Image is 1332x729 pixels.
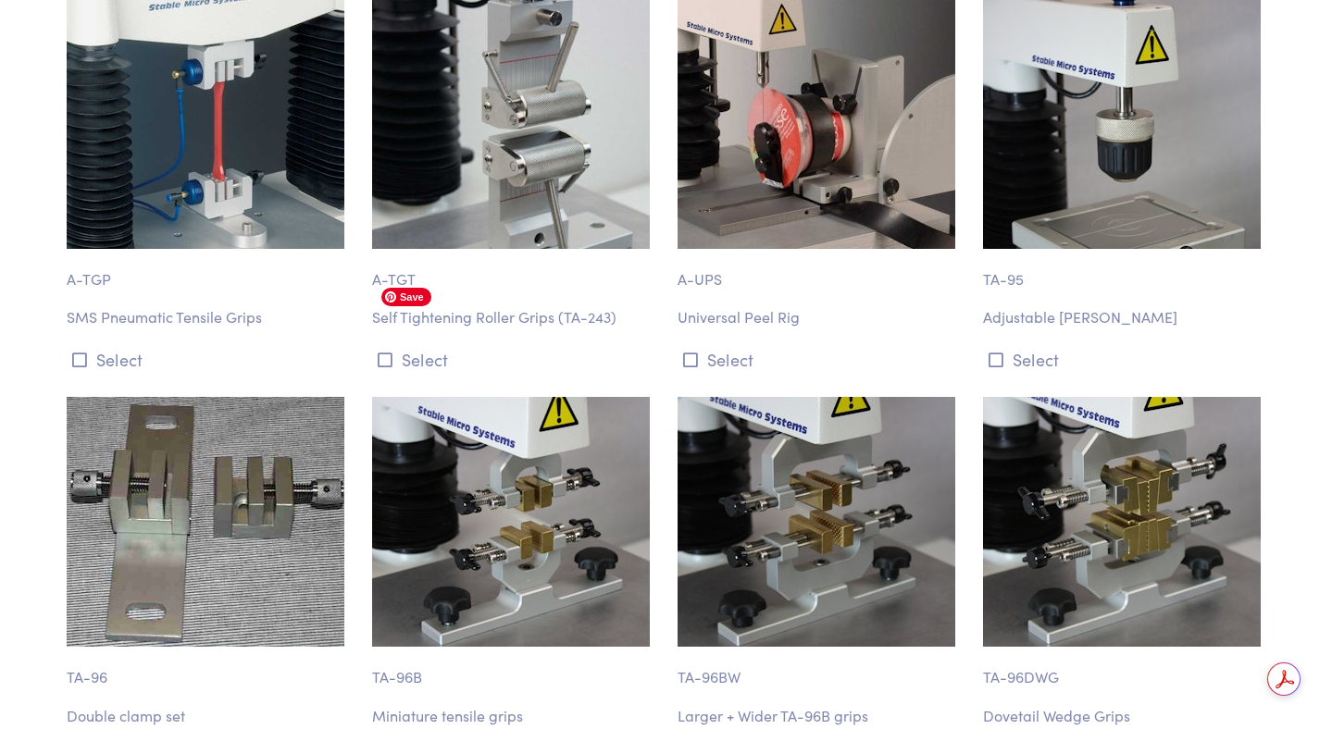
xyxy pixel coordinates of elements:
[67,704,350,728] p: Double clamp set
[983,704,1266,728] p: Dovetail Wedge Grips
[67,397,344,647] img: ta-96-double-clamp-set.jpg
[67,305,350,329] p: SMS Pneumatic Tensile Grips
[372,344,655,375] button: Select
[678,249,961,291] p: A-UPS
[983,305,1266,329] p: Adjustable [PERSON_NAME]
[372,704,655,728] p: Miniature tensile grips
[67,344,350,375] button: Select
[372,305,655,329] p: Self Tightening Roller Grips (TA-243)
[983,647,1266,689] p: TA-96DWG
[678,397,955,647] img: ta-96bw_wide-miniature-grips.jpg
[372,647,655,689] p: TA-96B
[983,249,1266,291] p: TA-95
[983,344,1266,375] button: Select
[67,249,350,291] p: A-TGP
[372,397,650,647] img: ta-96b_miniature-grips.jpg
[381,288,431,306] span: Save
[67,647,350,689] p: TA-96
[678,344,961,375] button: Select
[678,305,961,329] p: Universal Peel Rig
[678,704,961,728] p: Larger + Wider TA-96B grips
[678,647,961,689] p: TA-96BW
[372,249,655,291] p: A-TGT
[983,397,1261,647] img: ta-96dwg_dovetail-wedge-grips.jpg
